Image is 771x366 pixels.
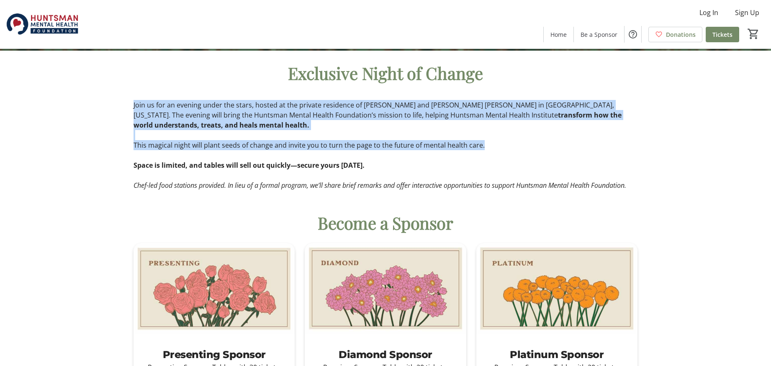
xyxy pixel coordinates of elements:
a: Home [544,27,573,42]
span: Log In [699,8,718,18]
img: Platinum Sponsor [476,243,637,334]
span: Home [550,30,567,39]
img: Huntsman Mental Health Foundation's Logo [5,3,80,45]
a: Be a Sponsor [574,27,624,42]
a: Donations [648,27,702,42]
div: Presenting Sponsor [147,347,281,362]
button: Cart [746,26,761,41]
a: Tickets [706,27,739,42]
img: Presenting Sponsor [134,243,295,334]
p: This magical night will plant seeds of change and invite you to turn the page to the future of me... [134,140,637,150]
span: Tickets [712,30,732,39]
img: Diamond Sponsor [305,243,466,334]
span: Be a Sponsor [581,30,617,39]
span: Sign Up [735,8,759,18]
strong: Become a Sponsor [318,212,453,234]
button: Sign Up [728,6,766,19]
strong: Space is limited, and tables will sell out quickly—secure yours [DATE]. [134,161,365,170]
button: Help [625,26,641,43]
p: Join us for an evening under the stars, hosted at the private residence of [PERSON_NAME] and [PER... [134,100,637,130]
button: Log In [693,6,725,19]
span: Exclusive Night of Change [288,62,483,84]
span: Donations [666,30,696,39]
div: Diamond Sponsor [318,347,452,362]
div: Platinum Sponsor [490,347,624,362]
em: Chef-led food stations provided. In lieu of a formal program, we’ll share brief remarks and offer... [134,181,626,190]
